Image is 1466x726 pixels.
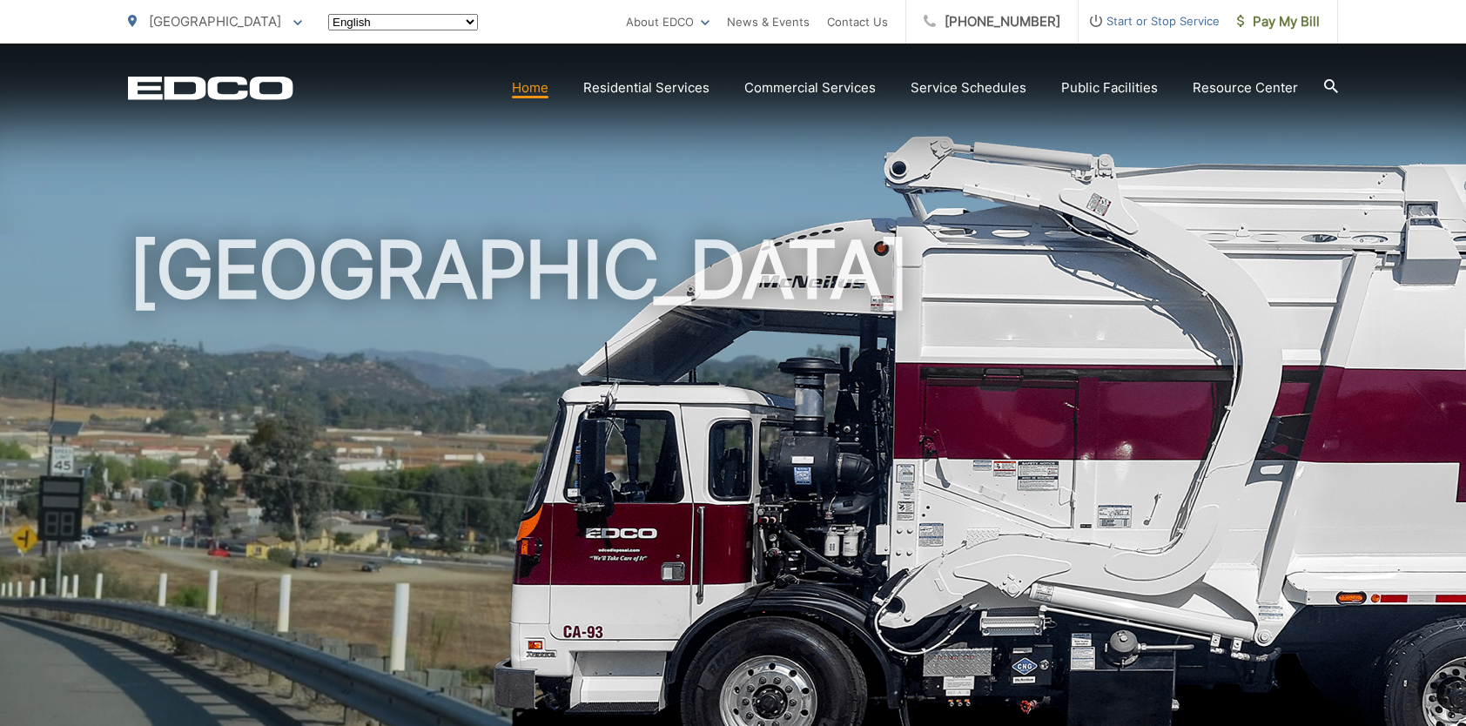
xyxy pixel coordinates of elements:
a: Home [512,77,548,98]
a: About EDCO [626,11,709,32]
a: Contact Us [827,11,888,32]
a: Service Schedules [911,77,1026,98]
a: News & Events [727,11,810,32]
a: Residential Services [583,77,709,98]
select: Select a language [328,14,478,30]
a: Public Facilities [1061,77,1158,98]
span: Pay My Bill [1237,11,1320,32]
span: [GEOGRAPHIC_DATA] [149,13,281,30]
a: EDCD logo. Return to the homepage. [128,76,293,100]
a: Commercial Services [744,77,876,98]
a: Resource Center [1193,77,1298,98]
